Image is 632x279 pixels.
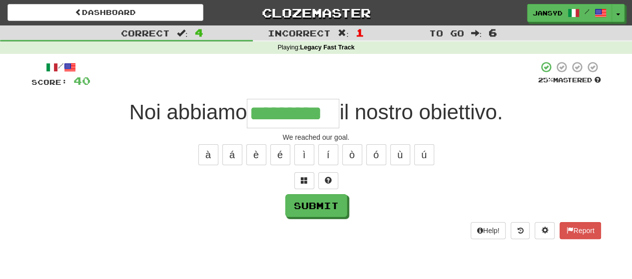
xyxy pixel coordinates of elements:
[222,144,242,165] button: á
[533,8,563,17] span: JanSyd
[246,144,266,165] button: è
[366,144,386,165] button: ó
[300,44,354,51] strong: Legacy Fast Track
[7,4,203,21] a: Dashboard
[195,26,203,38] span: 4
[342,144,362,165] button: ò
[390,144,410,165] button: ù
[294,144,314,165] button: ì
[511,222,530,239] button: Round history (alt+y)
[198,144,218,165] button: à
[129,100,247,124] span: Noi abbiamo
[339,100,503,124] span: il nostro obiettivo.
[121,28,170,38] span: Correct
[585,8,590,15] span: /
[285,194,347,217] button: Submit
[270,144,290,165] button: é
[73,74,90,87] span: 40
[31,78,67,86] span: Score:
[318,144,338,165] button: í
[538,76,553,84] span: 25 %
[429,28,464,38] span: To go
[356,26,364,38] span: 1
[177,29,188,37] span: :
[31,132,601,142] div: We reached our goal.
[560,222,601,239] button: Report
[489,26,497,38] span: 6
[414,144,434,165] button: ú
[318,172,338,189] button: Single letter hint - you only get 1 per sentence and score half the points! alt+h
[538,76,601,85] div: Mastered
[31,61,90,73] div: /
[338,29,349,37] span: :
[294,172,314,189] button: Switch sentence to multiple choice alt+p
[527,4,612,22] a: JanSyd /
[471,222,506,239] button: Help!
[471,29,482,37] span: :
[268,28,331,38] span: Incorrect
[218,4,414,21] a: Clozemaster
